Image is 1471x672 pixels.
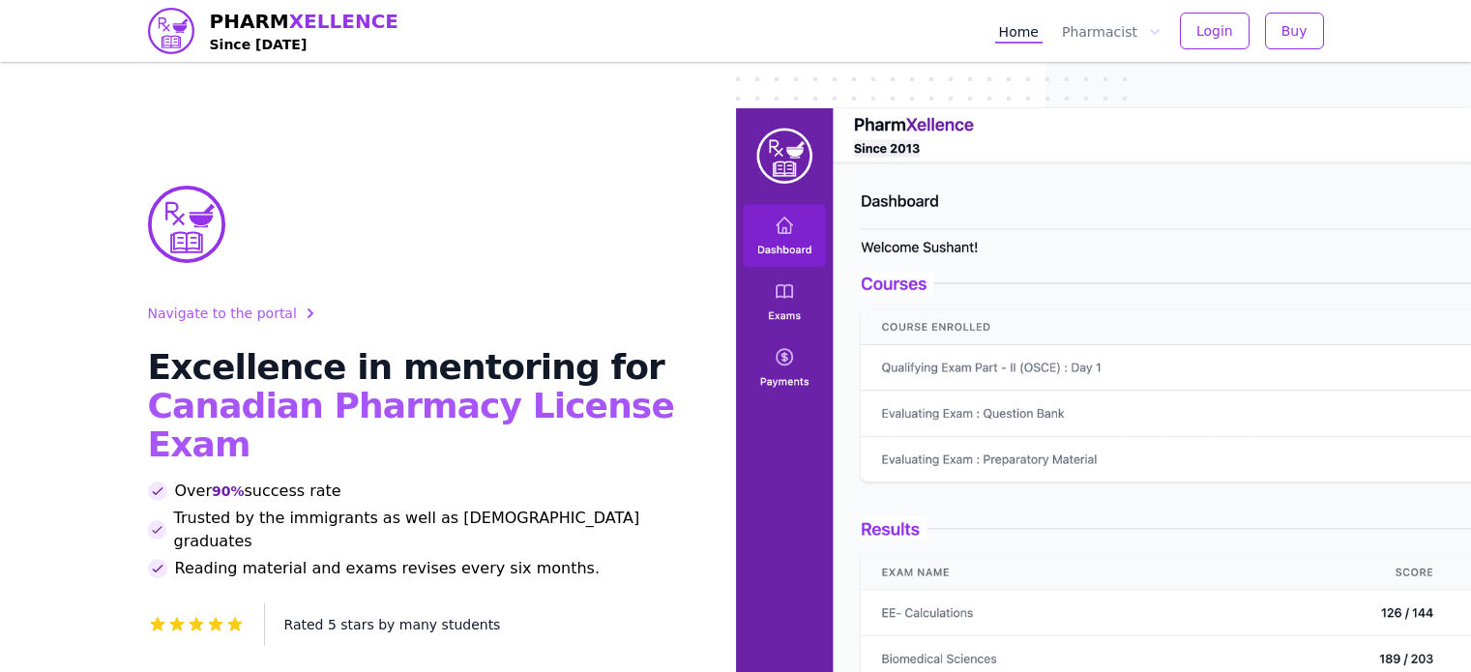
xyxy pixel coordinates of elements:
button: Buy [1265,13,1324,49]
span: Login [1196,21,1233,41]
h4: Since [DATE] [210,35,399,54]
img: PharmXellence logo [148,8,194,54]
span: Buy [1281,21,1308,41]
span: 90% [212,482,245,501]
span: Over success rate [175,480,341,503]
button: Pharmacist [1058,18,1164,44]
span: Rated 5 stars by many students [284,617,501,632]
a: Home [995,18,1043,44]
span: Reading material and exams revises every six months. [175,557,601,580]
span: Canadian Pharmacy License Exam [148,386,674,464]
span: XELLENCE [289,10,398,33]
img: PharmXellence Logo [148,186,225,263]
span: Excellence in mentoring for [148,347,664,387]
button: Login [1180,13,1250,49]
span: Trusted by the immigrants as well as [DEMOGRAPHIC_DATA] graduates [174,507,690,553]
span: PHARM [210,8,399,35]
span: Navigate to the portal [148,304,297,323]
